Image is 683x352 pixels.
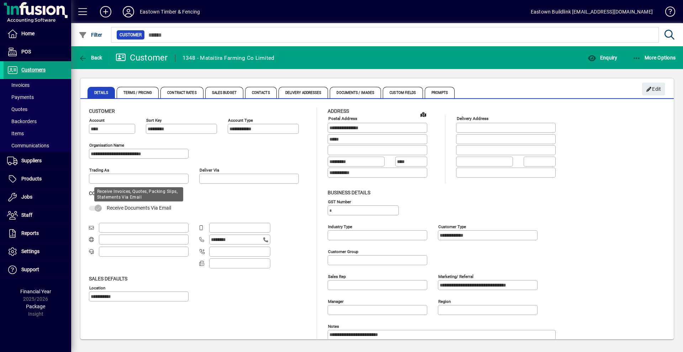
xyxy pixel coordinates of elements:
[245,87,277,98] span: Contacts
[531,6,653,17] div: Eastown Buildlink [EMAIL_ADDRESS][DOMAIN_NAME]
[4,79,71,91] a: Invoices
[4,103,71,115] a: Quotes
[328,199,351,204] mat-label: GST Number
[89,108,115,114] span: Customer
[79,32,102,38] span: Filter
[89,276,127,282] span: Sales defaults
[328,299,344,304] mat-label: Manager
[328,108,349,114] span: Address
[4,243,71,261] a: Settings
[7,143,49,148] span: Communications
[21,230,39,236] span: Reports
[646,83,661,95] span: Edit
[383,87,423,98] span: Custom Fields
[588,55,617,61] span: Enquiry
[330,87,381,98] span: Documents / Images
[140,6,200,17] div: Eastown Timber & Fencing
[205,87,243,98] span: Sales Budget
[21,194,32,200] span: Jobs
[228,118,253,123] mat-label: Account Type
[631,51,678,64] button: More Options
[182,52,275,64] div: 1348 - Mataitira Farming Co Limited
[4,152,71,170] a: Suppliers
[4,188,71,206] a: Jobs
[4,225,71,242] a: Reports
[20,289,51,294] span: Financial Year
[89,118,105,123] mat-label: Account
[4,43,71,61] a: POS
[89,143,124,148] mat-label: Organisation name
[77,51,104,64] button: Back
[21,267,39,272] span: Support
[7,82,30,88] span: Invoices
[89,168,109,173] mat-label: Trading as
[21,31,35,36] span: Home
[200,168,219,173] mat-label: Deliver via
[71,51,110,64] app-page-header-button: Back
[7,131,24,136] span: Items
[120,31,142,38] span: Customer
[4,25,71,43] a: Home
[328,190,370,195] span: Business details
[660,1,674,25] a: Knowledge Base
[116,52,168,63] div: Customer
[7,119,37,124] span: Backorders
[21,67,46,73] span: Customers
[7,106,27,112] span: Quotes
[26,304,45,309] span: Package
[438,224,466,229] mat-label: Customer type
[328,224,352,229] mat-label: Industry type
[94,187,183,201] div: Receive Invoices, Quotes, Packing Slips, Statements Via Email
[94,5,117,18] button: Add
[4,170,71,188] a: Products
[77,28,104,41] button: Filter
[89,285,105,290] mat-label: Location
[21,158,42,163] span: Suppliers
[438,299,451,304] mat-label: Region
[4,115,71,127] a: Backorders
[328,274,346,279] mat-label: Sales rep
[88,87,115,98] span: Details
[4,127,71,140] a: Items
[117,5,140,18] button: Profile
[89,190,111,196] span: Contact
[21,176,42,182] span: Products
[21,49,31,54] span: POS
[21,248,39,254] span: Settings
[21,212,32,218] span: Staff
[79,55,102,61] span: Back
[418,109,429,120] a: View on map
[642,83,665,95] button: Edit
[4,140,71,152] a: Communications
[425,87,455,98] span: Prompts
[7,94,34,100] span: Payments
[632,55,676,61] span: More Options
[438,274,473,279] mat-label: Marketing/ Referral
[328,324,339,329] mat-label: Notes
[4,261,71,279] a: Support
[328,249,358,254] mat-label: Customer group
[586,51,619,64] button: Enquiry
[146,118,162,123] mat-label: Sort key
[279,87,328,98] span: Delivery Addresses
[107,205,171,211] span: Receive Documents Via Email
[4,206,71,224] a: Staff
[4,91,71,103] a: Payments
[160,87,203,98] span: Contract Rates
[117,87,159,98] span: Terms / Pricing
